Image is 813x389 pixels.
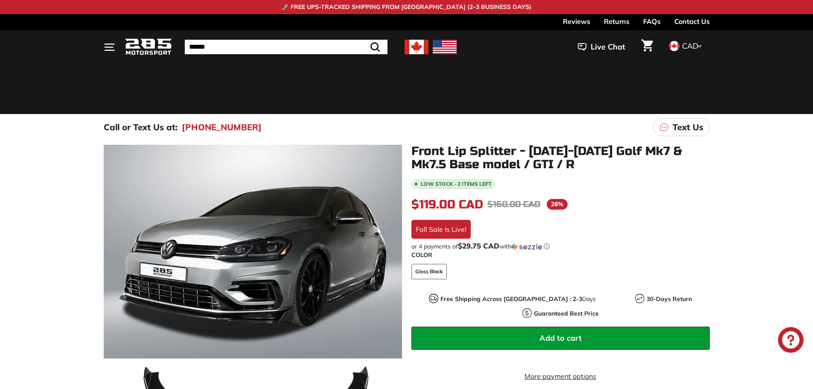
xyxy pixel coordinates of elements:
[647,295,692,303] strong: 30-Days Return
[539,333,582,343] span: Add to cart
[591,41,625,53] span: Live Chat
[682,41,698,51] span: CAD
[534,310,599,317] strong: Guaranteed Best Price
[653,118,710,136] a: Text Us
[604,14,629,29] a: Returns
[411,145,710,171] h1: Front Lip Splitter - [DATE]-[DATE] Golf Mk7 & Mk7.5 Base model / GTI / R
[563,14,590,29] a: Reviews
[411,220,471,239] div: Fall Sale Is Live!
[547,199,568,210] span: 26%
[411,242,710,251] div: or 4 payments of$29.75 CADwithSezzle Click to learn more about Sezzle
[282,3,531,12] p: 🚀 FREE UPS-TRACKED SHIPPING FROM [GEOGRAPHIC_DATA] (2–3 BUSINESS DAYS)
[421,181,492,187] span: Low stock - 2 items left
[487,199,540,210] span: $160.00 CAD
[411,327,710,350] button: Add to cart
[411,242,710,251] div: or 4 payments of with
[104,121,178,134] p: Call or Text Us at:
[458,241,499,250] span: $29.75 CAD
[440,295,596,304] p: Days
[567,36,636,58] button: Live Chat
[643,14,661,29] a: FAQs
[775,327,806,355] inbox-online-store-chat: Shopify online store chat
[511,243,542,251] img: Sezzle
[125,37,172,57] img: Logo_285_Motorsport_areodynamics_components
[182,121,262,134] a: [PHONE_NUMBER]
[411,251,710,260] label: COLOR
[440,295,582,303] strong: Free Shipping Across [GEOGRAPHIC_DATA] : 2-3
[411,371,710,381] a: More payment options
[411,197,483,212] span: $119.00 CAD
[185,40,388,54] input: Search
[636,32,658,61] a: Cart
[673,121,703,134] p: Text Us
[674,14,710,29] a: Contact Us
